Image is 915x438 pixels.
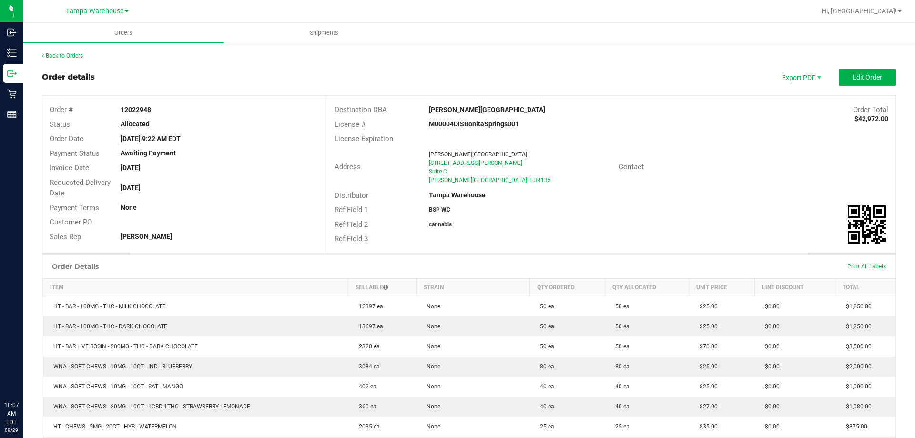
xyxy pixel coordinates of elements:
[422,383,440,390] span: None
[535,303,554,310] span: 50 ea
[50,178,111,198] span: Requested Delivery Date
[10,362,38,390] iframe: Resource center
[535,383,554,390] span: 40 ea
[841,403,872,410] span: $1,080.00
[121,120,150,128] strong: Allocated
[422,363,440,370] span: None
[839,69,896,86] button: Edit Order
[7,48,17,58] inline-svg: Inventory
[354,383,376,390] span: 402 ea
[429,177,527,183] span: [PERSON_NAME][GEOGRAPHIC_DATA]
[121,204,137,211] strong: None
[760,383,780,390] span: $0.00
[49,343,198,350] span: HT - BAR LIVE ROSIN - 200MG - THC - DARK CHOCOLATE
[297,29,351,37] span: Shipments
[354,423,380,430] span: 2035 ea
[422,323,440,330] span: None
[335,234,368,243] span: Ref Field 3
[605,278,689,296] th: Qty Allocated
[429,120,519,128] strong: M00004DISBonitaSprings001
[529,278,605,296] th: Qty Ordered
[847,263,886,270] span: Print All Labels
[335,134,393,143] span: License Expiration
[335,120,366,129] span: License #
[695,363,718,370] span: $25.00
[429,106,545,113] strong: [PERSON_NAME][GEOGRAPHIC_DATA]
[534,177,551,183] span: 34135
[610,423,630,430] span: 25 ea
[695,403,718,410] span: $27.00
[50,218,92,226] span: Customer PO
[335,163,361,171] span: Address
[354,363,380,370] span: 3084 ea
[429,168,447,175] span: Suite C
[754,278,835,296] th: Line Discount
[121,184,141,192] strong: [DATE]
[335,105,387,114] span: Destination DBA
[525,177,526,183] span: ,
[52,263,99,270] h1: Order Details
[50,120,70,129] span: Status
[610,323,630,330] span: 50 ea
[619,163,644,171] span: Contact
[822,7,897,15] span: Hi, [GEOGRAPHIC_DATA]!
[121,164,141,172] strong: [DATE]
[49,363,192,370] span: WNA - SOFT CHEWS - 10MG - 10CT - IND - BLUEBERRY
[7,110,17,119] inline-svg: Reports
[354,303,383,310] span: 12397 ea
[429,160,522,166] span: [STREET_ADDRESS][PERSON_NAME]
[49,303,165,310] span: HT - BAR - 100MG - THC - MILK CHOCOLATE
[422,423,440,430] span: None
[760,343,780,350] span: $0.00
[102,29,145,37] span: Orders
[42,71,95,83] div: Order details
[50,134,83,143] span: Order Date
[772,69,829,86] span: Export PDF
[841,363,872,370] span: $2,000.00
[695,383,718,390] span: $25.00
[848,205,886,244] qrcode: 12022948
[354,403,376,410] span: 360 ea
[348,278,416,296] th: Sellable
[841,383,872,390] span: $1,000.00
[695,423,718,430] span: $35.00
[535,423,554,430] span: 25 ea
[49,383,183,390] span: WNA - SOFT CHEWS - 10MG - 10CT - SAT - MANGO
[7,89,17,99] inline-svg: Retail
[835,278,895,296] th: Total
[854,115,888,122] strong: $42,972.00
[23,23,224,43] a: Orders
[429,221,452,228] strong: cannabis
[853,105,888,114] span: Order Total
[416,278,529,296] th: Strain
[689,278,755,296] th: Unit Price
[422,343,440,350] span: None
[526,177,532,183] span: FL
[49,323,167,330] span: HT - BAR - 100MG - THC - DARK CHOCOLATE
[335,191,368,200] span: Distributor
[760,323,780,330] span: $0.00
[121,233,172,240] strong: [PERSON_NAME]
[42,52,83,59] a: Back to Orders
[535,343,554,350] span: 50 ea
[422,303,440,310] span: None
[7,28,17,37] inline-svg: Inbound
[121,106,151,113] strong: 12022948
[610,403,630,410] span: 40 ea
[610,303,630,310] span: 50 ea
[841,323,872,330] span: $1,250.00
[335,220,368,229] span: Ref Field 2
[49,423,177,430] span: HT - CHEWS - 5MG - 20CT - HYB - WATERMELON
[354,323,383,330] span: 13697 ea
[848,205,886,244] img: Scan me!
[50,204,99,212] span: Payment Terms
[760,423,780,430] span: $0.00
[50,163,89,172] span: Invoice Date
[66,7,124,15] span: Tampa Warehouse
[49,403,250,410] span: WNA - SOFT CHEWS - 20MG - 10CT - 1CBD-1THC - STRAWBERRY LEMONADE
[841,303,872,310] span: $1,250.00
[429,206,450,213] strong: BSP WC
[121,149,176,157] strong: Awaiting Payment
[841,423,867,430] span: $875.00
[695,343,718,350] span: $70.00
